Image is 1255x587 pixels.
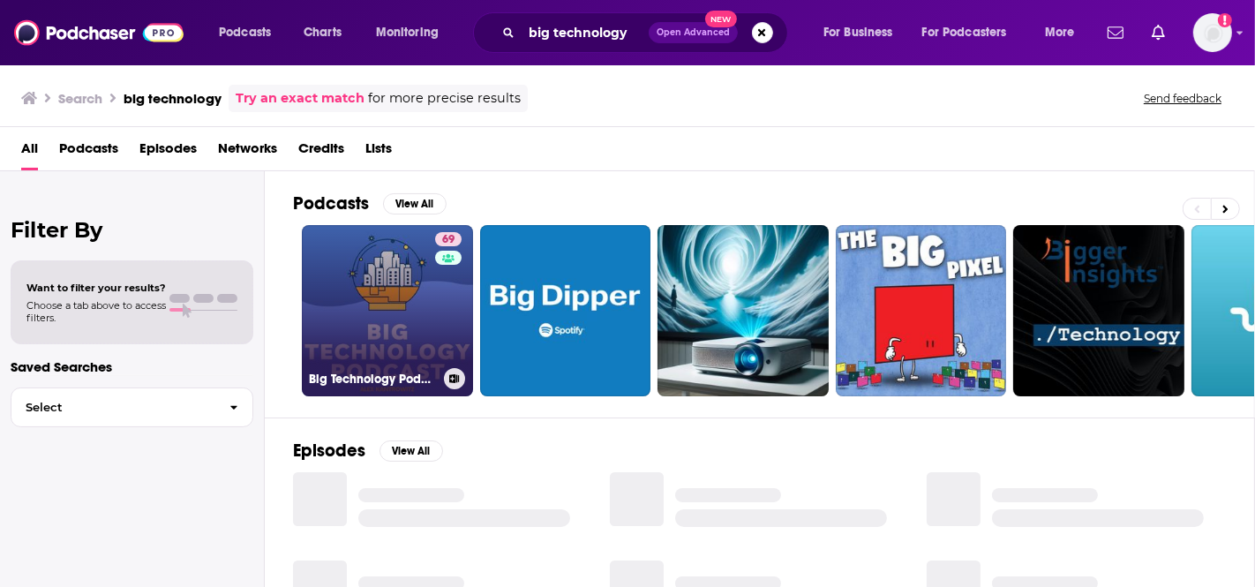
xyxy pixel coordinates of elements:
h3: Search [58,90,102,107]
button: open menu [364,19,462,47]
a: Credits [298,134,344,170]
a: Show notifications dropdown [1145,18,1172,48]
a: Show notifications dropdown [1101,18,1131,48]
span: Want to filter your results? [26,282,166,294]
span: 69 [442,231,455,249]
button: View All [383,193,447,214]
span: New [705,11,737,27]
input: Search podcasts, credits, & more... [522,19,649,47]
a: Lists [365,134,392,170]
a: Networks [218,134,277,170]
button: View All [380,440,443,462]
img: Podchaser - Follow, Share and Rate Podcasts [14,16,184,49]
a: Try an exact match [236,88,364,109]
h2: Podcasts [293,192,369,214]
a: 69 [435,232,462,246]
span: For Podcasters [922,20,1007,45]
button: Open AdvancedNew [649,22,738,43]
svg: Add a profile image [1218,13,1232,27]
a: Podcasts [59,134,118,170]
span: Monitoring [376,20,439,45]
a: Episodes [139,134,197,170]
a: Charts [292,19,352,47]
button: Show profile menu [1193,13,1232,52]
span: Open Advanced [657,28,730,37]
a: EpisodesView All [293,440,443,462]
span: More [1045,20,1075,45]
span: Podcasts [219,20,271,45]
button: open menu [1033,19,1097,47]
button: open menu [911,19,1033,47]
a: All [21,134,38,170]
button: open menu [207,19,294,47]
span: Charts [304,20,342,45]
img: User Profile [1193,13,1232,52]
h3: Big Technology Podcast [309,372,437,387]
span: Logged in as ABolliger [1193,13,1232,52]
span: Select [11,402,215,413]
h2: Episodes [293,440,365,462]
div: Search podcasts, credits, & more... [490,12,805,53]
h3: big technology [124,90,222,107]
button: open menu [811,19,915,47]
button: Select [11,388,253,427]
a: 69Big Technology Podcast [302,225,473,396]
span: For Business [823,20,893,45]
span: for more precise results [368,88,521,109]
h2: Filter By [11,217,253,243]
p: Saved Searches [11,358,253,375]
span: Choose a tab above to access filters. [26,299,166,324]
a: PodcastsView All [293,192,447,214]
button: Send feedback [1139,91,1227,106]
